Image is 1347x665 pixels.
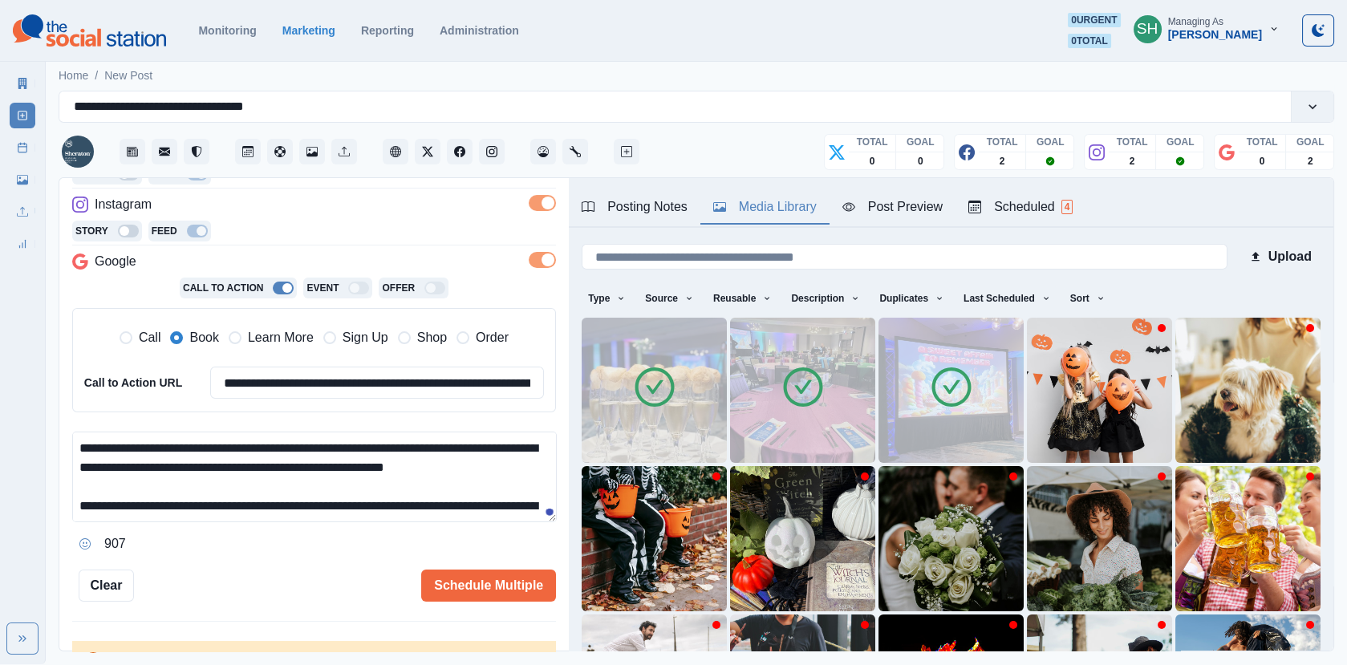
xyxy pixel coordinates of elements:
div: Scheduled [968,197,1073,217]
a: Monitoring [198,24,256,37]
h2: Call to Action URL [84,376,185,390]
button: Reviews [184,139,209,164]
img: ea8mwsfaas6jhz1uoapw [730,318,875,463]
button: Instagram [479,139,505,164]
button: Type [582,286,632,311]
button: Client Website [383,139,408,164]
a: Review Summary [10,231,35,257]
button: Reusable [707,286,778,311]
p: Instagram [95,195,152,214]
div: [PERSON_NAME] [1168,28,1262,42]
img: qybyh1oudjbbmiokwm8b [582,466,727,611]
img: ow8mgfalivxqviulpluv [730,466,875,611]
span: Order [476,328,509,347]
button: Expand [6,622,39,655]
img: xdfwg9dr0dckzg9raijy [582,318,727,463]
div: Media Library [713,197,817,217]
a: Media Library [10,167,35,193]
a: Reporting [361,24,414,37]
img: logoTextSVG.62801f218bc96a9b266caa72a09eb111.svg [13,14,166,47]
a: Twitter [415,139,440,164]
span: 0 total [1068,34,1111,48]
p: Call To Action [183,281,263,295]
p: GOAL [1296,135,1325,149]
span: 0 urgent [1068,13,1120,27]
p: TOTAL [857,135,888,149]
button: Sort [1064,286,1112,311]
button: Description [785,286,866,311]
button: Source [639,286,700,311]
button: Facebook [447,139,473,164]
img: dwkkrxxrzdgflumezc0o [878,466,1024,611]
p: Google [95,252,136,271]
button: Messages [152,139,177,164]
img: yzlxbjnbnajjbwzkjzu4 [1027,466,1172,611]
button: Clear [79,570,134,602]
a: Home [59,67,88,84]
button: Media Library [299,139,325,164]
button: Toggle Mode [1302,14,1334,47]
button: Last Scheduled [957,286,1057,311]
img: ompvfwdprrdinunts0vm [878,318,1024,463]
span: Call [139,328,161,347]
p: GOAL [1037,135,1065,149]
p: Story [75,224,108,238]
a: Marketing Summary [10,71,35,96]
div: Managing As [1168,16,1223,27]
p: TOTAL [1117,135,1148,149]
p: TOTAL [1247,135,1278,149]
a: Post Schedule [10,135,35,160]
img: xy57g5ebri3867tcsp9v [1175,318,1321,463]
a: New Post [104,67,152,84]
button: Uploads [331,139,357,164]
p: 2 [1308,154,1313,168]
button: Upload [1240,241,1321,273]
p: Offer [382,281,415,295]
button: Dashboard [530,139,556,164]
div: Posting Notes [582,197,688,217]
a: Administration [440,24,519,37]
a: Uploads [10,199,35,225]
p: 0 [918,154,923,168]
div: Sara Haas [1137,10,1158,48]
img: 110987198973396 [62,136,94,168]
a: Marketing [282,24,335,37]
nav: breadcrumb [59,67,152,84]
p: 0 [1260,154,1265,168]
button: Schedule Multiple [421,570,556,602]
p: 2 [1130,154,1135,168]
button: Managing As[PERSON_NAME] [1121,13,1292,45]
img: idk7dolgb8p4eto4jaaz [1175,466,1321,611]
img: sh3wh8j08akyu51yd9ft [1027,318,1172,463]
button: Stream [120,139,145,164]
p: GOAL [1166,135,1195,149]
span: Book [189,328,218,347]
span: Sign Up [343,328,388,347]
a: New Post [10,103,35,128]
button: Duplicates [873,286,951,311]
button: Post Schedule [235,139,261,164]
button: Opens Emoji Picker [72,531,98,557]
span: Shop [417,328,447,347]
span: / [95,67,98,84]
button: Create New Post [614,139,639,164]
p: GOAL [907,135,935,149]
button: Administration [562,139,588,164]
span: Learn More [248,328,314,347]
p: 2 [1000,154,1005,168]
p: Feed [152,224,177,238]
button: Content Pool [267,139,293,164]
